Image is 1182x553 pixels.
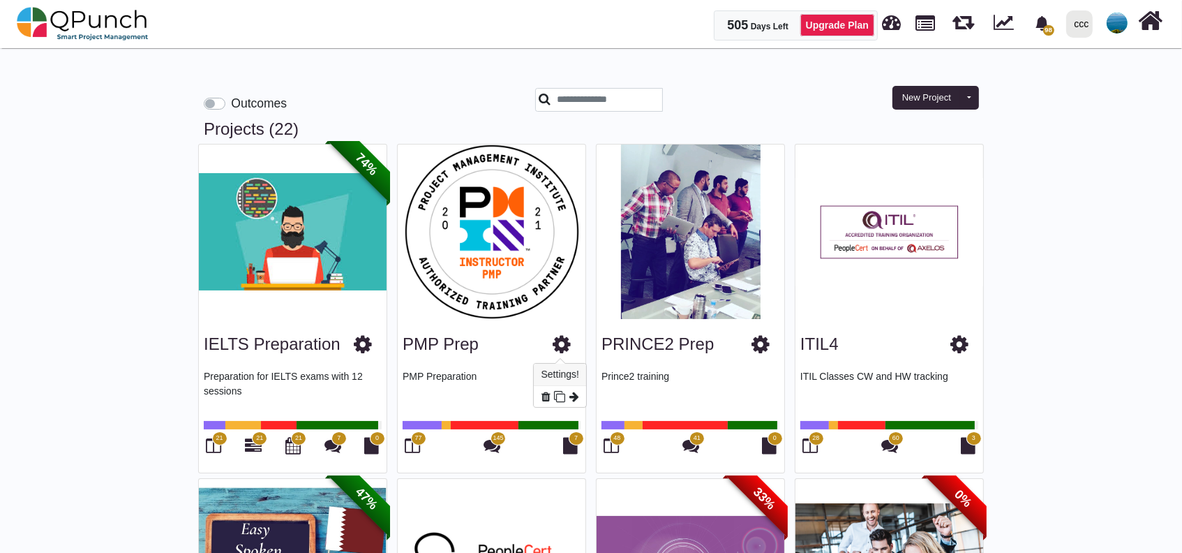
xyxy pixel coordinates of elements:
[1107,13,1128,34] img: avatar
[414,434,421,443] span: 77
[726,460,803,538] span: 33%
[1026,1,1061,45] a: bell fill98
[925,460,1002,538] span: 0%
[1043,25,1054,36] span: 98
[883,8,902,29] span: Dashboard
[204,334,341,353] a: IELTS Preparation
[987,1,1026,47] div: Dynamic Report
[328,126,405,203] span: 74%
[574,434,578,443] span: 7
[1098,1,1136,45] a: avatar
[375,434,379,443] span: 0
[245,443,262,454] a: 21
[751,22,788,31] span: Days Left
[604,437,620,454] i: Board
[800,334,839,355] h3: ITIL4
[1139,8,1163,34] i: Home
[952,7,974,30] span: Sprints
[569,391,579,402] i: More Settings
[1060,1,1098,47] a: ccc
[881,437,898,454] i: Punch Discussions
[365,437,380,454] i: Document Library
[972,434,975,443] span: 3
[484,437,500,454] i: Punch Discussions
[216,434,223,443] span: 21
[601,334,714,353] a: PRINCE2 Prep
[337,434,341,443] span: 7
[245,437,262,454] i: Gantt
[601,334,714,355] h3: PRINCE2 Prep
[541,391,551,402] i: Delete
[812,434,819,443] span: 28
[1075,12,1089,36] div: ccc
[564,437,578,454] i: Document Library
[554,391,565,402] i: Copy
[916,9,936,31] span: Projects
[892,434,899,443] span: 60
[204,119,978,140] h3: Projects (22)
[1030,10,1054,36] div: Notification
[403,334,479,355] h3: PMP Prep
[493,434,503,443] span: 145
[295,434,302,443] span: 21
[328,460,405,538] span: 47%
[231,94,287,112] label: Outcomes
[727,18,748,32] span: 505
[207,437,222,454] i: Board
[800,14,874,36] a: Upgrade Plan
[403,369,581,411] p: PMP Preparation
[962,437,976,454] i: Document Library
[324,437,341,454] i: Punch Discussions
[534,364,586,386] h3: Settings!
[204,334,341,355] h3: IELTS Preparation
[17,3,149,45] img: qpunch-sp.fa6292f.png
[285,437,301,454] i: Calendar
[601,369,779,411] p: Prince2 training
[800,369,978,411] p: ITIL Classes CW and HW tracking
[613,434,620,443] span: 48
[763,437,777,454] i: Document Library
[256,434,263,443] span: 21
[403,334,479,353] a: PMP Prep
[1035,16,1049,31] svg: bell fill
[405,437,421,454] i: Board
[800,334,839,353] a: ITIL4
[694,434,701,443] span: 41
[892,86,961,110] button: New Project
[803,437,818,454] i: Board
[204,369,382,411] p: Preparation for IELTS exams with 12 sessions
[682,437,699,454] i: Punch Discussions
[773,434,777,443] span: 0
[1107,13,1128,34] span: Aamir D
